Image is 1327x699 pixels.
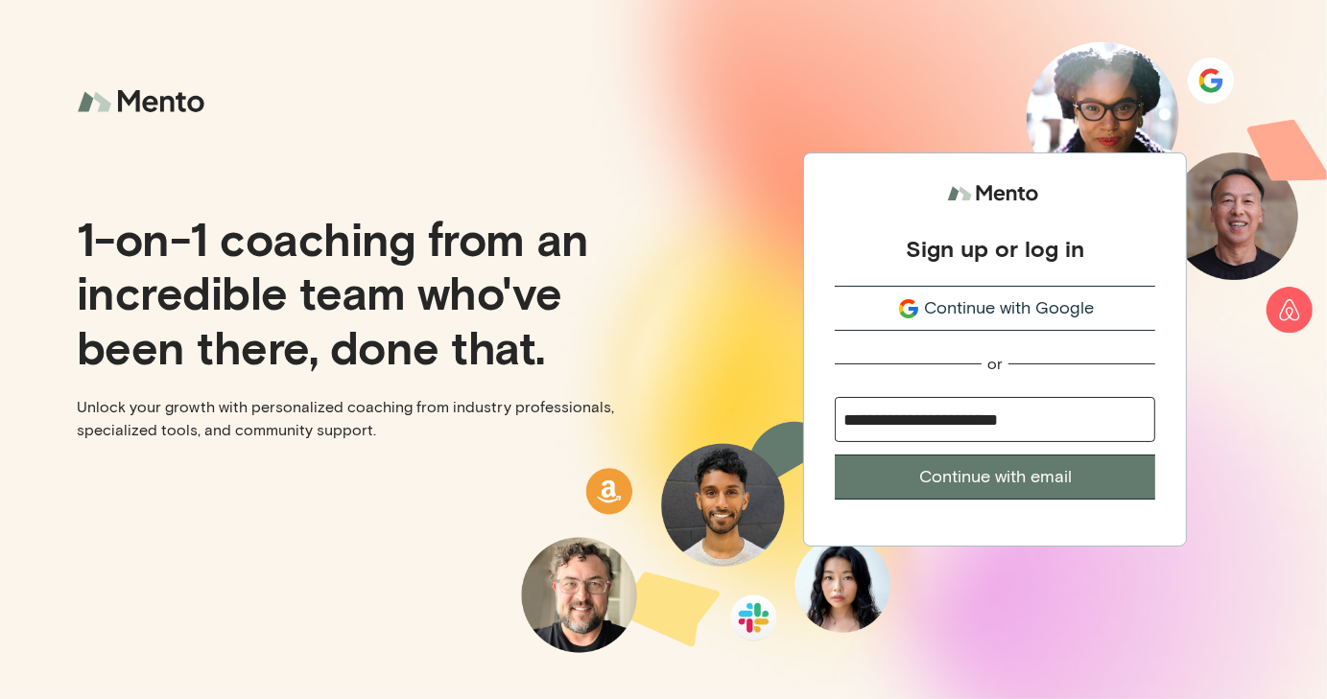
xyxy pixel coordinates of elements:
[906,234,1084,263] div: Sign up or log in
[77,77,211,128] img: logo
[77,211,649,372] p: 1-on-1 coaching from an incredible team who've been there, done that.
[987,354,1003,374] div: or
[947,176,1043,212] img: logo.svg
[77,396,649,442] p: Unlock your growth with personalized coaching from industry professionals, specialized tools, and...
[924,295,1094,321] span: Continue with Google
[835,286,1155,331] button: Continue with Google
[835,454,1155,500] button: Continue with email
